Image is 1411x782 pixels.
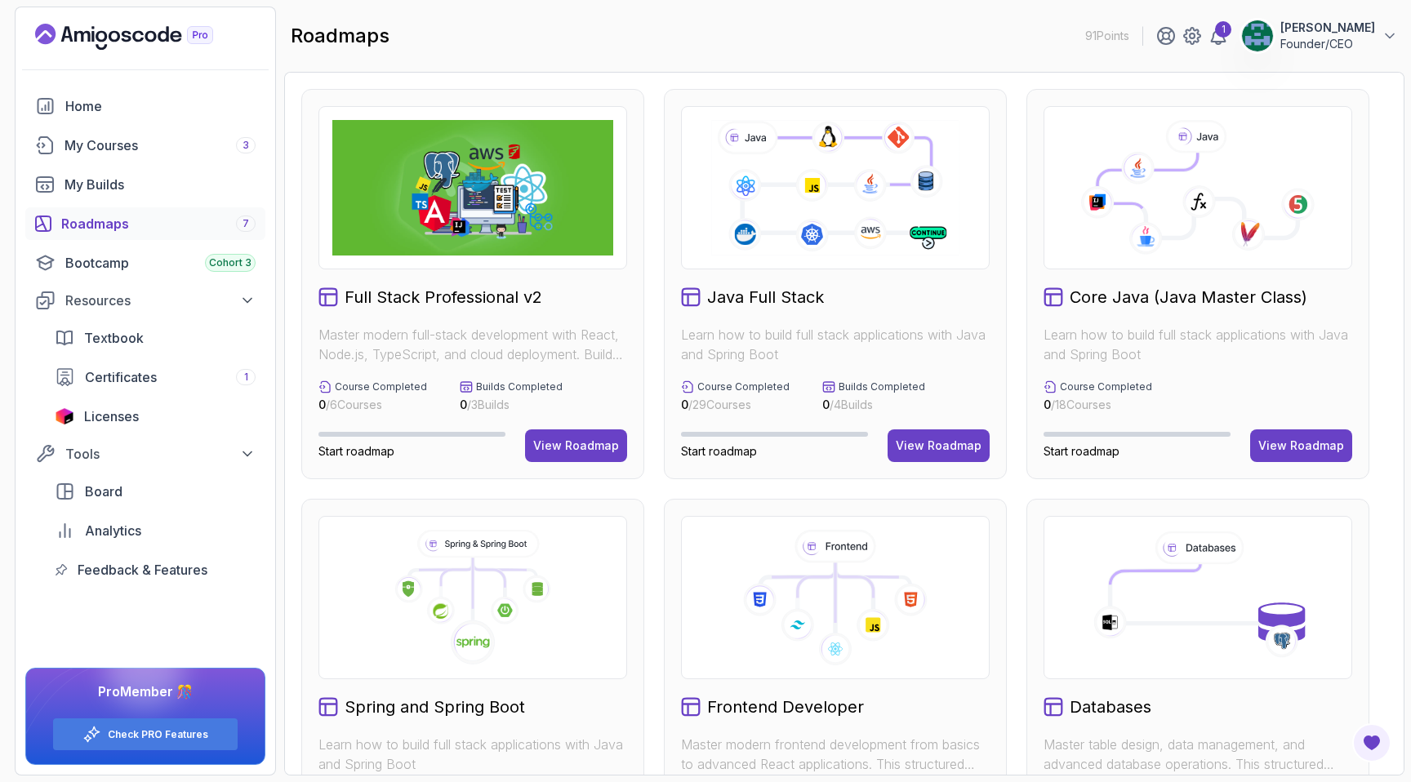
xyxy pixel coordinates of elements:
[55,408,74,424] img: jetbrains icon
[1044,397,1152,413] p: / 18 Courses
[84,328,144,348] span: Textbook
[45,322,265,354] a: textbook
[681,444,757,458] span: Start roadmap
[52,718,238,751] button: Check PRO Features
[243,139,249,152] span: 3
[1044,325,1352,364] p: Learn how to build full stack applications with Java and Spring Boot
[1070,695,1151,718] h2: Databases
[84,407,139,426] span: Licenses
[25,247,265,279] a: bootcamp
[1208,26,1228,46] a: 1
[707,695,864,718] h2: Frontend Developer
[61,214,256,233] div: Roadmaps
[85,482,122,501] span: Board
[25,286,265,315] button: Resources
[25,439,265,469] button: Tools
[108,728,208,741] a: Check PRO Features
[318,398,326,411] span: 0
[533,438,619,454] div: View Roadmap
[35,24,251,50] a: Landing page
[525,429,627,462] button: View Roadmap
[888,429,990,462] button: View Roadmap
[25,90,265,122] a: home
[839,380,925,393] p: Builds Completed
[318,735,627,774] p: Learn how to build full stack applications with Java and Spring Boot
[1060,380,1152,393] p: Course Completed
[1242,20,1273,51] img: user profile image
[1044,444,1119,458] span: Start roadmap
[822,397,925,413] p: / 4 Builds
[1258,438,1344,454] div: View Roadmap
[318,325,627,364] p: Master modern full-stack development with React, Node.js, TypeScript, and cloud deployment. Build...
[345,286,542,309] h2: Full Stack Professional v2
[1215,21,1231,38] div: 1
[318,444,394,458] span: Start roadmap
[318,397,427,413] p: / 6 Courses
[1044,398,1051,411] span: 0
[45,361,265,393] a: certificates
[85,521,141,540] span: Analytics
[291,23,389,49] h2: roadmaps
[243,217,249,230] span: 7
[822,398,830,411] span: 0
[65,136,256,155] div: My Courses
[332,120,613,255] img: Full Stack Professional v2
[896,438,981,454] div: View Roadmap
[65,444,256,464] div: Tools
[45,475,265,508] a: board
[25,129,265,162] a: courses
[1280,20,1375,36] p: [PERSON_NAME]
[335,380,427,393] p: Course Completed
[45,514,265,547] a: analytics
[65,175,256,194] div: My Builds
[45,400,265,433] a: licenses
[45,553,265,586] a: feedback
[681,325,990,364] p: Learn how to build full stack applications with Java and Spring Boot
[85,367,157,387] span: Certificates
[345,695,525,718] h2: Spring and Spring Boot
[681,397,790,413] p: / 29 Courses
[697,380,790,393] p: Course Completed
[1352,723,1391,762] button: Open Feedback Button
[25,168,265,201] a: builds
[1241,20,1398,52] button: user profile image[PERSON_NAME]Founder/CEO
[1280,36,1375,52] p: Founder/CEO
[681,398,688,411] span: 0
[1250,429,1352,462] button: View Roadmap
[707,286,824,309] h2: Java Full Stack
[681,735,990,774] p: Master modern frontend development from basics to advanced React applications. This structured le...
[460,398,467,411] span: 0
[476,380,563,393] p: Builds Completed
[1044,735,1352,774] p: Master table design, data management, and advanced database operations. This structured learning ...
[209,256,251,269] span: Cohort 3
[460,397,563,413] p: / 3 Builds
[25,207,265,240] a: roadmaps
[65,96,256,116] div: Home
[244,371,248,384] span: 1
[65,291,256,310] div: Resources
[1070,286,1307,309] h2: Core Java (Java Master Class)
[65,253,256,273] div: Bootcamp
[78,560,207,580] span: Feedback & Features
[1085,28,1129,44] p: 91 Points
